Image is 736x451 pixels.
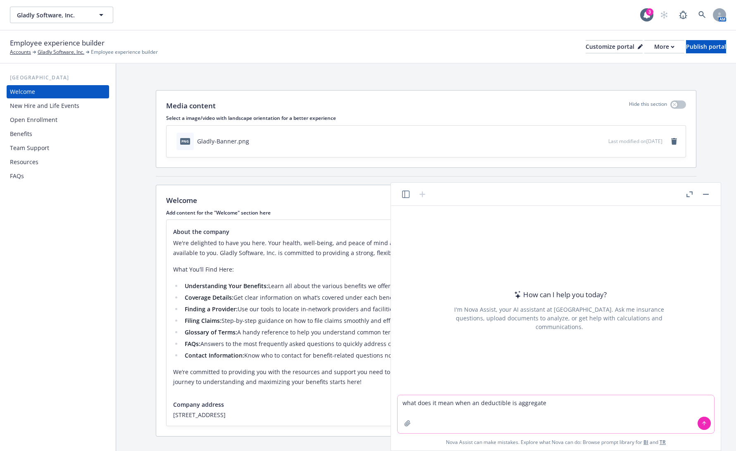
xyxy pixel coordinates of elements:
[185,317,222,325] strong: Filing Claims:
[166,209,686,216] p: Add content for the "Welcome" section here
[598,137,605,146] button: preview file
[10,113,57,126] div: Open Enrollment
[197,137,249,146] div: Gladly-Banner.png
[654,41,674,53] div: More
[166,195,197,206] p: Welcome
[10,127,32,141] div: Benefits
[669,136,679,146] a: remove
[173,227,229,236] span: About the company
[7,169,109,183] a: FAQs
[182,281,679,291] li: Learn all about the various benefits we offer, from health and dental coverage to retirement plan...
[180,138,190,144] span: png
[185,282,268,290] strong: Understanding Your Benefits:
[608,138,662,145] span: Last modified on [DATE]
[173,410,679,419] span: [STREET_ADDRESS]
[7,155,109,169] a: Resources
[10,141,49,155] div: Team Support
[7,113,109,126] a: Open Enrollment
[398,395,714,433] textarea: what does it mean when an deductible is aggregate
[586,40,643,53] button: Customize portal
[644,40,684,53] button: More
[646,8,653,16] div: 3
[185,340,200,348] strong: FAQs:
[166,100,216,111] p: Media content
[10,48,31,56] a: Accounts
[584,137,591,146] button: download file
[694,7,710,23] a: Search
[38,48,84,56] a: Gladly Software, Inc.
[17,11,88,19] span: Gladly Software, Inc.
[10,38,105,48] span: Employee experience builder
[182,293,679,303] li: Get clear information on what’s covered under each benefit plan, ensuring you know exactly what t...
[173,265,679,274] p: What You’ll Find Here:
[7,99,109,112] a: New Hire and Life Events
[629,100,667,111] p: Hide this section
[182,351,679,360] li: Know who to contact for benefit-related questions now or throughout the year.
[185,305,238,313] strong: Finding a Provider:
[182,316,679,326] li: Step-by-step guidance on how to file claims smoothly and efficiently.
[185,351,244,359] strong: Contact Information:
[185,328,237,336] strong: Glossary of Terms:
[10,7,113,23] button: Gladly Software, Inc.
[185,294,233,301] strong: Coverage Details:
[675,7,691,23] a: Report a Bug
[7,127,109,141] a: Benefits
[7,74,109,82] div: [GEOGRAPHIC_DATA]
[10,85,35,98] div: Welcome
[686,40,726,53] button: Publish portal
[10,155,38,169] div: Resources
[660,439,666,446] a: TR
[91,48,158,56] span: Employee experience builder
[512,289,607,300] div: How can I help you today?
[182,304,679,314] li: Use our tools to locate in-network providers and facilities that meet your needs.
[7,85,109,98] a: Welcome
[166,115,686,122] p: Select a image/video with landscape orientation for a better experience
[182,339,679,349] li: Answers to the most frequently asked questions to quickly address common concerns and queries.
[446,434,666,451] span: Nova Assist can make mistakes. Explore what Nova can do: Browse prompt library for and
[643,439,648,446] a: BI
[656,7,672,23] a: Start snowing
[182,327,679,337] li: A handy reference to help you understand common terms and jargon related to your benefits.
[173,367,679,387] p: We’re committed to providing you with the resources and support you need to maximize your benefit...
[443,305,675,331] div: I'm Nova Assist, your AI assistant at [GEOGRAPHIC_DATA]. Ask me insurance questions, upload docum...
[7,141,109,155] a: Team Support
[10,169,24,183] div: FAQs
[10,99,79,112] div: New Hire and Life Events
[173,238,679,258] p: We're delighted to have you here. Your health, well-being, and peace of mind are our top prioriti...
[173,400,224,409] span: Company address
